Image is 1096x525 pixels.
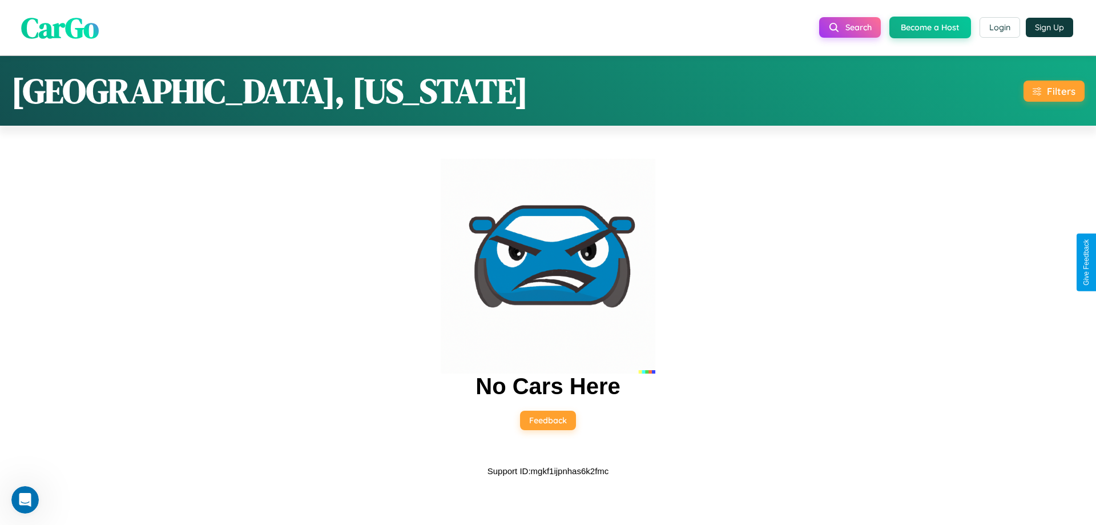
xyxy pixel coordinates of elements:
button: Filters [1024,81,1085,102]
p: Support ID: mgkf1ijpnhas6k2fmc [487,463,609,479]
button: Login [980,17,1020,38]
iframe: Intercom live chat [11,486,39,514]
div: Filters [1047,85,1075,97]
h2: No Cars Here [476,374,620,399]
h1: [GEOGRAPHIC_DATA], [US_STATE] [11,67,528,114]
img: car [441,159,655,374]
span: CarGo [21,7,99,47]
div: Give Feedback [1082,239,1090,286]
span: Search [845,22,872,33]
button: Become a Host [889,17,971,38]
button: Sign Up [1026,18,1073,37]
button: Feedback [520,411,576,430]
button: Search [819,17,881,38]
